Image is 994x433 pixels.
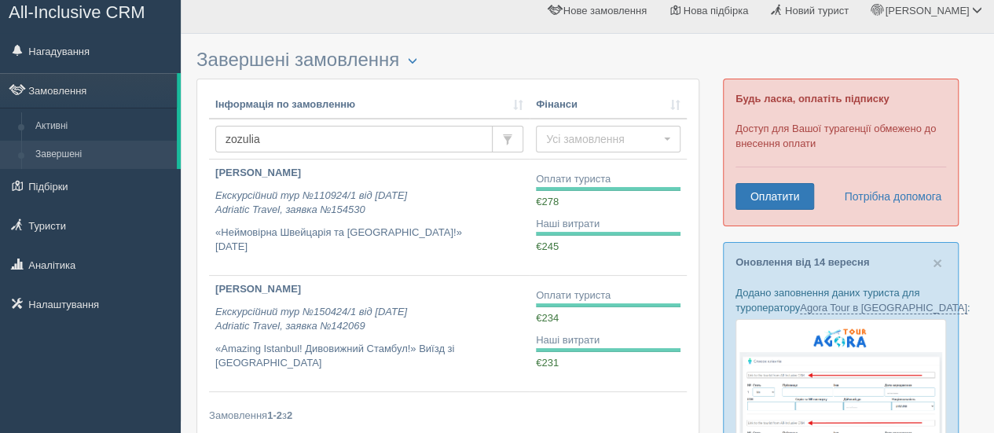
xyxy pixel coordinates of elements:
[800,302,967,314] a: Agora Tour в [GEOGRAPHIC_DATA]
[209,408,687,423] div: Замовлення з
[536,217,680,232] div: Наші витрати
[536,312,559,324] span: €234
[215,226,523,255] p: «Неймовірна Швейцарія та [GEOGRAPHIC_DATA]!» [DATE]
[536,196,559,207] span: €278
[723,79,959,226] div: Доступ для Вашої турагенції обмежено до внесення оплати
[933,254,942,272] span: ×
[215,306,407,332] i: Екскурсійний тур №150424/1 від [DATE] Adriatic Travel, заявка №142069
[563,5,647,17] span: Нове замовлення
[215,126,493,152] input: Пошук за номером замовлення, ПІБ або паспортом туриста
[215,189,407,216] i: Екскурсійний тур №110924/1 від [DATE] Adriatic Travel, заявка №154530
[215,342,523,371] p: «Amazing Istanbul! Дивовижний Стамбул!» Виїзд зі [GEOGRAPHIC_DATA]
[196,50,699,71] h3: Завершені замовлення
[933,255,942,271] button: Close
[209,276,530,391] a: [PERSON_NAME] Екскурсійний тур №150424/1 від [DATE]Adriatic Travel, заявка №142069 «Amazing Istan...
[735,93,889,105] b: Будь ласка, оплатіть підписку
[536,97,680,112] a: Фінанси
[785,5,849,17] span: Новий турист
[215,97,523,112] a: Інформація по замовленню
[536,357,559,369] span: €231
[9,2,145,22] span: All-Inclusive CRM
[735,256,869,268] a: Оновлення від 14 вересня
[834,183,942,210] a: Потрібна допомога
[536,172,680,187] div: Оплати туриста
[536,240,559,252] span: €245
[536,333,680,348] div: Наші витрати
[28,141,177,169] a: Завершені
[735,183,814,210] a: Оплатити
[215,167,301,178] b: [PERSON_NAME]
[215,283,301,295] b: [PERSON_NAME]
[536,288,680,303] div: Оплати туриста
[885,5,969,17] span: [PERSON_NAME]
[287,409,292,421] b: 2
[735,285,946,315] p: Додано заповнення даних туриста для туроператору :
[209,160,530,275] a: [PERSON_NAME] Екскурсійний тур №110924/1 від [DATE]Adriatic Travel, заявка №154530 «Неймовірна Шв...
[546,131,660,147] span: Усі замовлення
[267,409,282,421] b: 1-2
[536,126,680,152] button: Усі замовлення
[28,112,177,141] a: Активні
[684,5,749,17] span: Нова підбірка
